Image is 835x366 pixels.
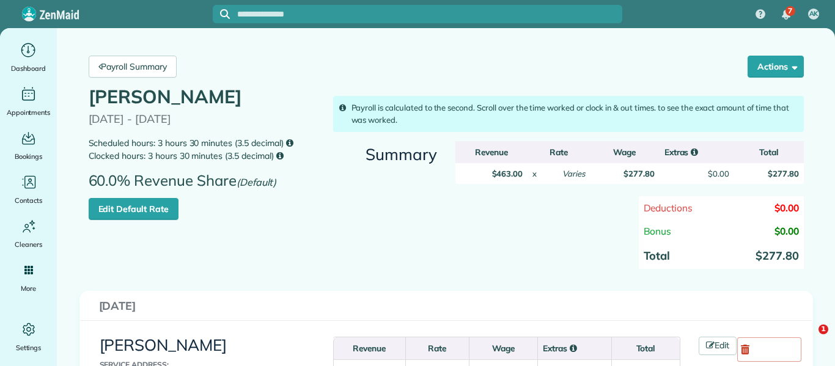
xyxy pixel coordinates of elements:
[21,282,36,295] span: More
[644,249,671,263] strong: Total
[660,141,734,163] th: Extras
[15,150,43,163] span: Bookings
[11,62,46,75] span: Dashboard
[537,337,611,359] th: Extras
[793,324,823,354] iframe: Intercom live chat
[469,337,537,359] th: Wage
[768,169,799,178] strong: $277.80
[5,84,52,119] a: Appointments
[15,238,42,251] span: Cleaners
[89,137,320,163] small: Scheduled hours: 3 hours 30 minutes (3.5 decimal) Clocked hours: 3 hours 30 minutes (3.5 decimal)
[333,146,437,164] h3: Summary
[5,128,52,163] a: Bookings
[611,337,680,359] th: Total
[89,172,283,198] span: 60.0% Revenue Share
[89,56,177,78] a: Payroll Summary
[774,202,799,214] span: $0.00
[5,216,52,251] a: Cleaners
[455,141,528,163] th: Revenue
[788,6,792,16] span: 7
[220,9,230,19] svg: Focus search
[773,1,799,28] div: 7 unread notifications
[5,320,52,354] a: Settings
[213,9,230,19] button: Focus search
[734,141,804,163] th: Total
[756,249,799,263] strong: $277.80
[492,169,523,178] strong: $463.00
[818,324,828,334] span: 1
[89,198,178,220] a: Edit Default Rate
[16,342,42,354] span: Settings
[89,87,320,107] h1: [PERSON_NAME]
[708,168,729,180] div: $0.00
[562,169,585,178] em: Varies
[333,96,804,132] div: Payroll is calculated to the second. Scroll over the time worked or clock in & out times. to see ...
[7,106,51,119] span: Appointments
[644,225,672,237] span: Bonus
[333,337,405,359] th: Revenue
[5,40,52,75] a: Dashboard
[405,337,469,359] th: Rate
[532,168,537,180] div: x
[644,202,693,214] span: Deductions
[809,9,818,19] span: AK
[748,56,804,78] button: Actions
[590,141,660,163] th: Wage
[699,337,737,355] a: Edit
[5,172,52,207] a: Contacts
[100,335,227,355] a: [PERSON_NAME]
[237,176,277,188] em: (Default)
[15,194,42,207] span: Contacts
[99,300,793,312] h3: [DATE]
[89,113,320,125] p: [DATE] - [DATE]
[623,169,655,178] strong: $277.80
[528,141,590,163] th: Rate
[774,225,799,237] span: $0.00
